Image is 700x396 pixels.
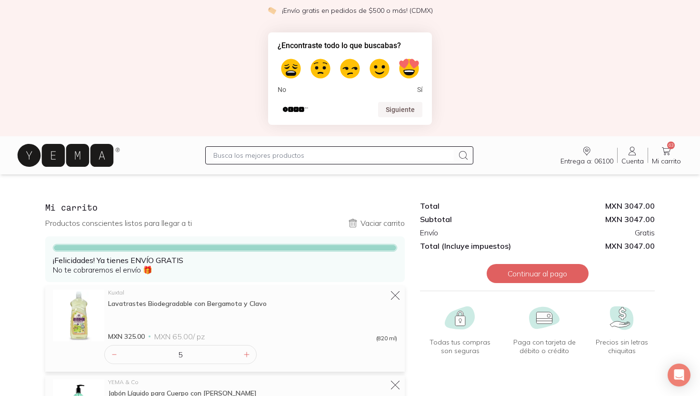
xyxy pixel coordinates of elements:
[53,290,104,341] img: Lavatrastes Biodegradable con Bergamota y Clavo
[108,299,397,308] div: Lavatrastes Biodegradable con Bergamota y Clavo
[420,201,537,211] div: Total
[592,338,651,355] span: Precios sin letras chiquitas
[108,290,397,295] div: Kuxtal
[621,157,644,165] span: Cuenta
[278,40,422,51] h2: ¿Encontraste todo lo que buscabas? Select an option from 1 to 5, with 1 being No and 5 being Sí
[668,364,690,386] div: Open Intercom Messenger
[278,55,422,94] div: ¿Encontraste todo lo que buscabas? Select an option from 1 to 5, with 1 being No and 5 being Sí
[420,241,537,251] div: Total (Incluye impuestos)
[376,335,397,341] span: (820 ml)
[560,157,613,165] span: Entrega a: 06100
[417,86,422,94] span: Sí
[53,290,397,341] a: Lavatrastes Biodegradable con Bergamota y ClavoKuxtalLavatrastes Biodegradable con Bergamota y Cl...
[420,214,537,224] div: Subtotal
[53,255,183,265] strong: ¡Felicidades! Ya tienes ENVÍO GRATIS
[618,145,648,165] a: Cuenta
[278,86,286,94] span: No
[108,332,145,341] span: MXN 325.00
[487,264,589,283] button: Continuar al pago
[108,379,397,385] div: YEMA & Co
[424,338,496,355] span: Todas tus compras son seguras
[538,228,655,237] div: Gratis
[420,228,537,237] div: Envío
[360,218,405,228] p: Vaciar carrito
[213,150,453,161] input: Busca los mejores productos
[378,102,422,117] button: Siguiente pregunta
[45,201,405,213] h3: Mi carrito
[268,6,276,15] img: check
[538,201,655,211] div: MXN 3047.00
[154,332,205,341] span: MXN 65.00 / pz
[504,338,585,355] span: Paga con tarjeta de débito o crédito
[538,241,655,251] span: MXN 3047.00
[557,145,617,165] a: Entrega a: 06100
[667,142,675,149] span: 63
[648,145,685,165] a: 63Mi carrito
[45,218,192,228] p: Productos conscientes listos para llegar a ti
[282,6,433,15] p: ¡Envío gratis en pedidos de $500 o más! (CDMX)
[53,255,397,274] p: No te cobraremos el envío 🎁
[538,214,655,224] div: MXN 3047.00
[652,157,681,165] span: Mi carrito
